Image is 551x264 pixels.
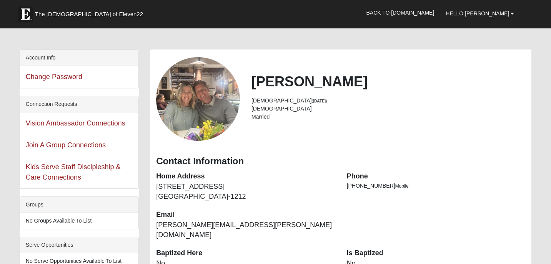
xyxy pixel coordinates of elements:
[360,3,440,22] a: Back to [DOMAIN_NAME]
[312,99,327,103] small: ([DATE])
[347,248,526,258] dt: Is Baptized
[26,119,125,127] a: Vision Ambassador Connections
[440,4,520,23] a: Hello [PERSON_NAME]
[251,105,526,113] li: [DEMOGRAPHIC_DATA]
[395,183,409,189] span: Mobile
[156,57,240,141] a: View Fullsize Photo
[347,172,526,181] dt: Phone
[20,50,138,66] div: Account Info
[26,163,121,181] a: Kids Serve Staff Discipleship & Care Connections
[20,197,138,213] div: Groups
[156,156,526,167] h3: Contact Information
[156,182,335,201] dd: [STREET_ADDRESS] [GEOGRAPHIC_DATA]-1212
[18,7,33,22] img: Eleven22 logo
[156,172,335,181] dt: Home Address
[156,220,335,240] dd: [PERSON_NAME][EMAIL_ADDRESS][PERSON_NAME][DOMAIN_NAME]
[14,3,168,22] a: The [DEMOGRAPHIC_DATA] of Eleven22
[156,210,335,220] dt: Email
[20,213,138,229] li: No Groups Available To List
[20,96,138,112] div: Connection Requests
[347,182,526,190] li: [PHONE_NUMBER]
[251,97,526,105] li: [DEMOGRAPHIC_DATA]
[26,73,82,81] a: Change Password
[20,237,138,253] div: Serve Opportunities
[251,73,526,90] h2: [PERSON_NAME]
[35,10,143,18] span: The [DEMOGRAPHIC_DATA] of Eleven22
[446,10,509,16] span: Hello [PERSON_NAME]
[251,113,526,121] li: Married
[156,248,335,258] dt: Baptized Here
[26,141,106,149] a: Join A Group Connections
